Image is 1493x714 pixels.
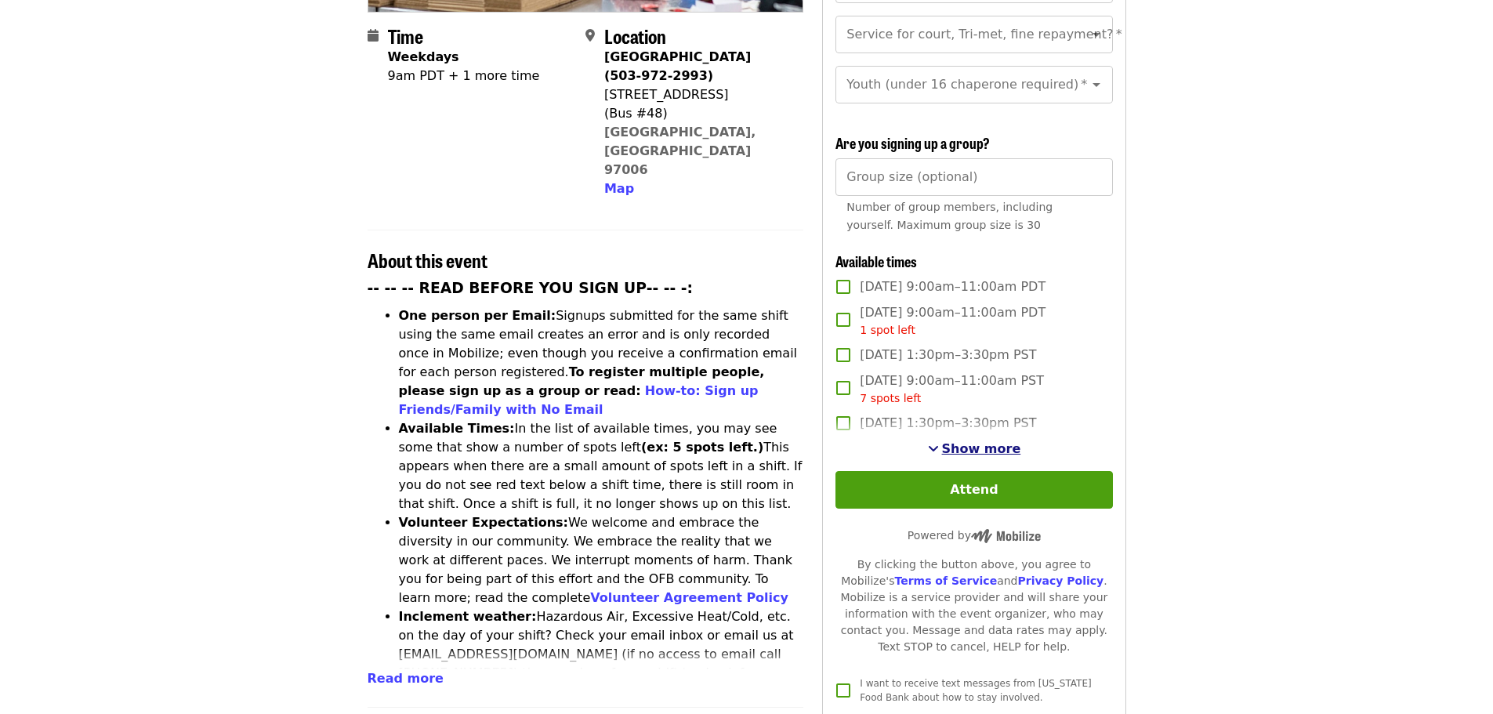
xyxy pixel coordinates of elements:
[1085,74,1107,96] button: Open
[368,671,444,686] span: Read more
[399,421,515,436] strong: Available Times:
[399,513,804,607] li: We welcome and embrace the diversity in our community. We embrace the reality that we work at dif...
[368,28,379,43] i: calendar icon
[399,308,556,323] strong: One person per Email:
[399,364,765,398] strong: To register multiple people, please sign up as a group or read:
[942,441,1021,456] span: Show more
[585,28,595,43] i: map-marker-alt icon
[860,346,1036,364] span: [DATE] 1:30pm–3:30pm PST
[835,132,990,153] span: Are you signing up a group?
[368,669,444,688] button: Read more
[860,277,1045,296] span: [DATE] 9:00am–11:00am PDT
[860,414,1036,433] span: [DATE] 1:30pm–3:30pm PST
[604,104,791,123] div: (Bus #48)
[860,392,921,404] span: 7 spots left
[928,440,1021,458] button: See more timeslots
[604,49,751,83] strong: [GEOGRAPHIC_DATA] (503-972-2993)
[388,49,459,64] strong: Weekdays
[835,556,1112,655] div: By clicking the button above, you agree to Mobilize's and . Mobilize is a service provider and wi...
[399,383,759,417] a: How-to: Sign up Friends/Family with No Email
[368,246,487,274] span: About this event
[368,280,694,296] strong: -- -- -- READ BEFORE YOU SIGN UP-- -- -:
[399,419,804,513] li: In the list of available times, you may see some that show a number of spots left This appears wh...
[835,251,917,271] span: Available times
[604,125,756,177] a: [GEOGRAPHIC_DATA], [GEOGRAPHIC_DATA] 97006
[860,303,1045,339] span: [DATE] 9:00am–11:00am PDT
[846,201,1053,231] span: Number of group members, including yourself. Maximum group size is 30
[835,158,1112,196] input: [object Object]
[1085,24,1107,45] button: Open
[604,85,791,104] div: [STREET_ADDRESS]
[860,371,1044,407] span: [DATE] 9:00am–11:00am PST
[399,515,569,530] strong: Volunteer Expectations:
[641,440,763,455] strong: (ex: 5 spots left.)
[835,471,1112,509] button: Attend
[388,67,540,85] div: 9am PDT + 1 more time
[860,324,915,336] span: 1 spot left
[908,529,1041,542] span: Powered by
[604,181,634,196] span: Map
[1017,574,1103,587] a: Privacy Policy
[604,22,666,49] span: Location
[388,22,423,49] span: Time
[590,590,788,605] a: Volunteer Agreement Policy
[860,678,1091,703] span: I want to receive text messages from [US_STATE] Food Bank about how to stay involved.
[604,179,634,198] button: Map
[894,574,997,587] a: Terms of Service
[971,529,1041,543] img: Powered by Mobilize
[399,607,804,701] li: Hazardous Air, Excessive Heat/Cold, etc. on the day of your shift? Check your email inbox or emai...
[399,609,537,624] strong: Inclement weather:
[399,306,804,419] li: Signups submitted for the same shift using the same email creates an error and is only recorded o...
